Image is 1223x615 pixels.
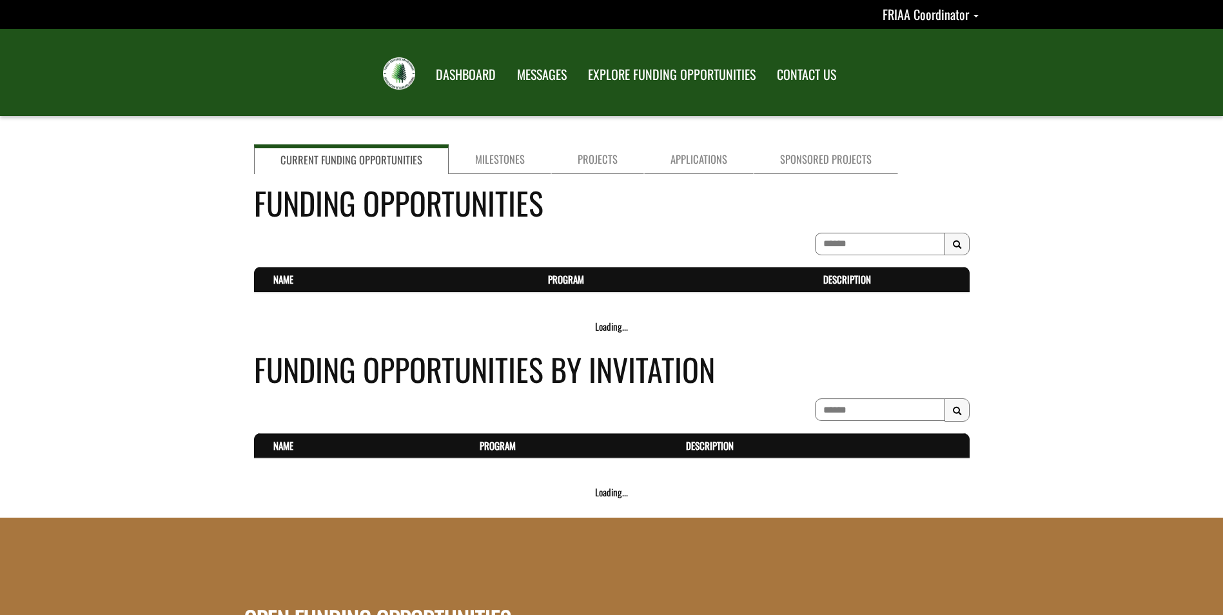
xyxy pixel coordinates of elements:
[754,144,898,174] a: Sponsored Projects
[644,144,754,174] a: Applications
[551,144,644,174] a: Projects
[548,272,584,286] a: Program
[383,57,415,90] img: FRIAA Submissions Portal
[480,438,516,453] a: Program
[942,433,970,458] th: Actions
[815,233,945,255] input: To search on partial text, use the asterisk (*) wildcard character.
[578,59,765,91] a: EXPLORE FUNDING OPPORTUNITIES
[273,438,293,453] a: Name
[883,5,979,24] a: FRIAA Coordinator
[426,59,505,91] a: DASHBOARD
[273,272,293,286] a: Name
[254,485,970,499] div: Loading...
[686,438,734,453] a: Description
[883,5,969,24] span: FRIAA Coordinator
[944,398,970,422] button: Search Results
[254,180,970,226] h4: Funding Opportunities
[767,59,846,91] a: CONTACT US
[449,144,551,174] a: Milestones
[507,59,576,91] a: MESSAGES
[424,55,846,91] nav: Main Navigation
[254,346,970,392] h4: Funding Opportunities By Invitation
[823,272,871,286] a: Description
[815,398,945,421] input: To search on partial text, use the asterisk (*) wildcard character.
[944,233,970,256] button: Search Results
[254,320,970,333] div: Loading...
[254,144,449,174] a: Current Funding Opportunities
